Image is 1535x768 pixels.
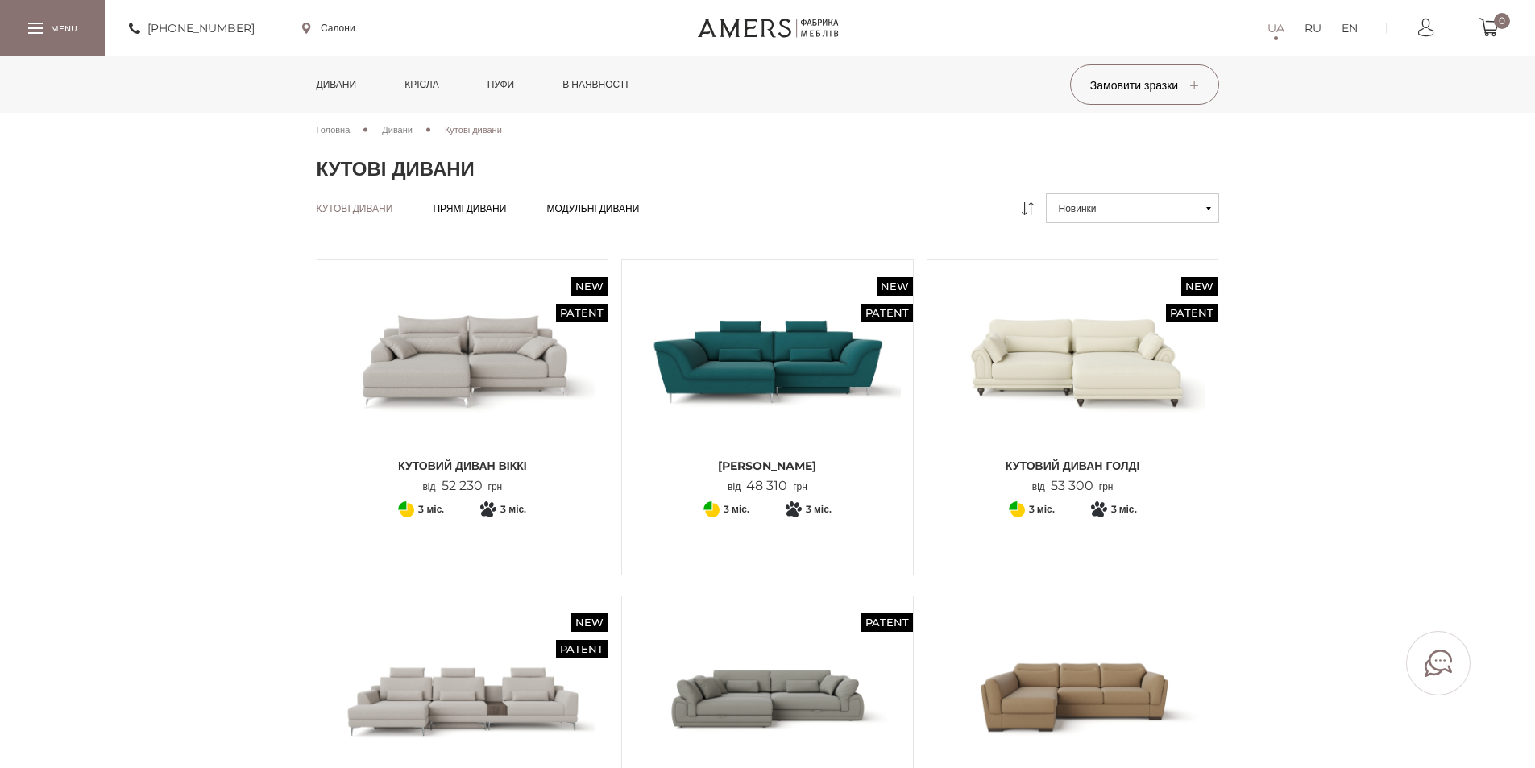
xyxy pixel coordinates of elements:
[129,19,255,38] a: [PHONE_NUMBER]
[500,500,526,519] span: 3 міс.
[475,56,527,113] a: Пуфи
[317,157,1219,181] h1: Кутові дивани
[305,56,369,113] a: Дивани
[392,56,450,113] a: Крісла
[330,458,596,474] span: Кутовий диван ВІККІ
[1070,64,1219,105] button: Замовити зразки
[317,122,351,137] a: Головна
[1166,304,1218,322] span: Patent
[571,613,608,632] span: New
[556,640,608,658] span: Patent
[1111,500,1137,519] span: 3 міс.
[861,613,913,632] span: Patent
[1267,19,1284,38] a: UA
[382,122,413,137] a: Дивани
[877,277,913,296] span: New
[741,478,793,493] span: 48 310
[382,124,413,135] span: Дивани
[1342,19,1358,38] a: EN
[940,458,1206,474] span: Кутовий диван ГОЛДІ
[806,500,832,519] span: 3 міс.
[1032,479,1114,494] p: від грн
[1494,13,1510,29] span: 0
[556,304,608,322] span: Patent
[1046,193,1219,223] button: Новинки
[436,478,488,493] span: 52 230
[433,202,506,215] a: Прямі дивани
[422,479,502,494] p: від грн
[317,124,351,135] span: Головна
[940,272,1206,494] a: New Patent Кутовий диван ГОЛДІ Кутовий диван ГОЛДІ Кутовий диван ГОЛДІ від53 300грн
[1045,478,1099,493] span: 53 300
[724,500,749,519] span: 3 міс.
[302,21,355,35] a: Салони
[546,202,639,215] a: Модульні дивани
[634,272,901,494] a: New Patent Кутовий Диван Грейсі Кутовий Диван Грейсі [PERSON_NAME] від48 310грн
[330,272,596,494] a: New Patent Кутовий диван ВІККІ Кутовий диван ВІККІ Кутовий диван ВІККІ від52 230грн
[1181,277,1218,296] span: New
[418,500,444,519] span: 3 міс.
[634,458,901,474] span: [PERSON_NAME]
[571,277,608,296] span: New
[1305,19,1321,38] a: RU
[550,56,640,113] a: в наявності
[728,479,807,494] p: від грн
[861,304,913,322] span: Patent
[1090,78,1198,93] span: Замовити зразки
[1029,500,1055,519] span: 3 міс.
